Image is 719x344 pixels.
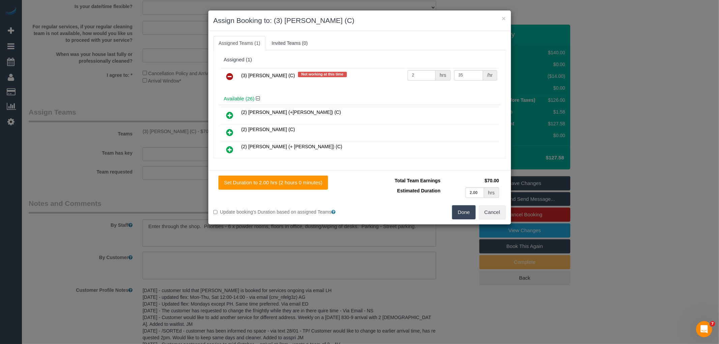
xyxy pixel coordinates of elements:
span: (2) [PERSON_NAME] (+[PERSON_NAME]) (C) [241,110,341,115]
div: hrs [484,187,499,198]
td: $70.00 [442,176,501,186]
div: hrs [436,70,450,81]
h3: Assign Booking to: (3) [PERSON_NAME] (C) [213,15,506,26]
span: Not working at this time [298,72,347,77]
input: Update booking's Duration based on assigned Teams [213,210,218,214]
div: Assigned (1) [224,57,496,63]
span: (3) [PERSON_NAME] (C) [241,73,295,78]
td: Total Team Earnings [365,176,442,186]
button: Done [452,205,476,219]
a: Assigned Teams (1) [213,36,266,50]
span: (2) [PERSON_NAME] (+ [PERSON_NAME]) (C) [241,144,342,149]
span: (2) [PERSON_NAME] (C) [241,127,295,132]
iframe: Intercom live chat [696,321,712,337]
span: 7 [710,321,715,326]
button: × [502,15,506,22]
button: Cancel [479,205,506,219]
label: Update booking's Duration based on assigned Teams [213,209,355,215]
h4: Available (26) [224,96,496,102]
div: /hr [483,70,497,81]
a: Invited Teams (0) [266,36,313,50]
button: Set Duration to 2.00 hrs (2 hours 0 minutes) [218,176,328,190]
span: Estimated Duration [397,188,440,193]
